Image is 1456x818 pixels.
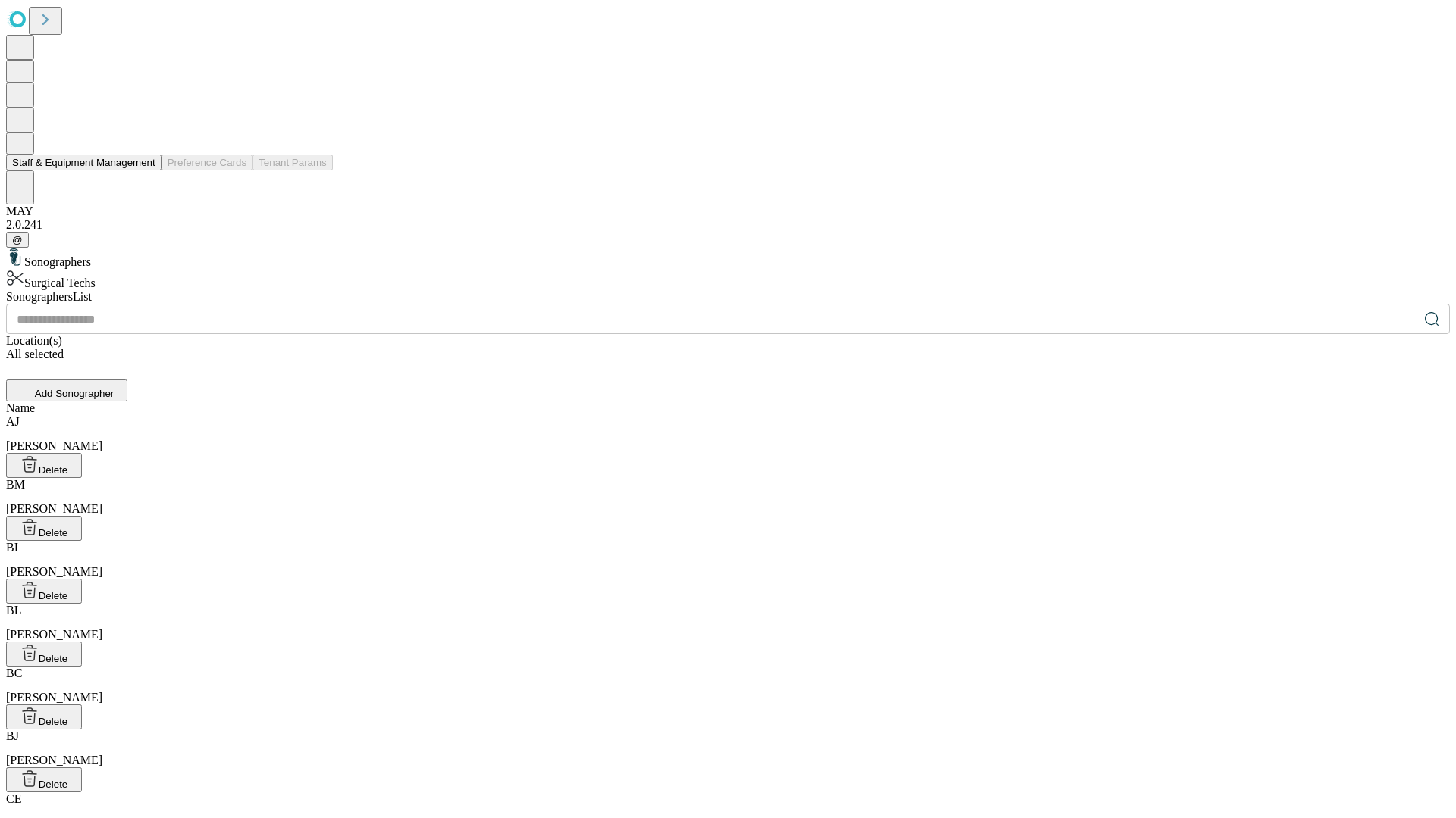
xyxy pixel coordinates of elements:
[35,388,114,399] span: Add Sonographer
[253,155,333,170] button: Tenant Params
[6,516,82,541] button: Delete
[39,716,68,727] span: Delete
[162,155,253,170] button: Preference Cards
[6,767,82,792] button: Delete
[6,348,1450,361] div: All selected
[6,269,1450,290] div: Surgical Techs
[6,248,1450,269] div: Sonographers
[6,218,1450,232] div: 2.0.241
[6,604,1450,642] div: [PERSON_NAME]
[6,155,162,170] button: Staff & Equipment Management
[12,234,23,245] span: @
[39,653,68,664] span: Delete
[6,704,82,729] button: Delete
[39,779,68,790] span: Delete
[6,334,62,347] span: Location(s)
[6,729,19,742] span: BJ
[6,729,1450,767] div: [PERSON_NAME]
[39,527,68,539] span: Delete
[6,541,1450,579] div: [PERSON_NAME]
[6,478,1450,516] div: [PERSON_NAME]
[6,604,21,617] span: BL
[6,642,82,667] button: Delete
[6,667,22,679] span: BC
[6,379,127,401] button: Add Sonographer
[6,290,1450,304] div: Sonographers List
[6,667,1450,704] div: [PERSON_NAME]
[6,579,82,604] button: Delete
[6,232,29,248] button: @
[39,590,68,601] span: Delete
[6,453,82,478] button: Delete
[6,415,20,428] span: AJ
[6,204,1450,218] div: MAY
[6,478,25,491] span: BM
[6,792,21,805] span: CE
[6,541,18,554] span: BI
[6,401,1450,415] div: Name
[6,415,1450,453] div: [PERSON_NAME]
[39,464,68,476] span: Delete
